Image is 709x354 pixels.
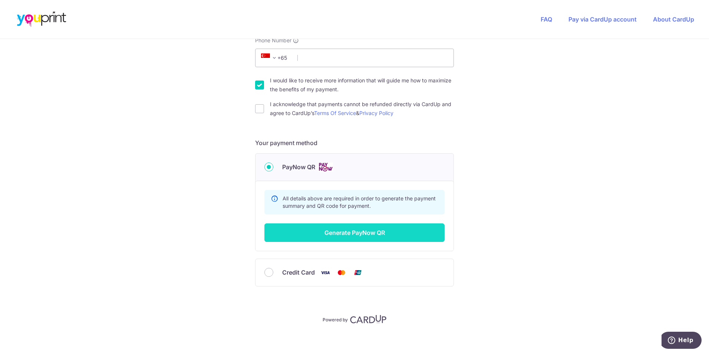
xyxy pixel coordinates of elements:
[283,195,436,209] span: All details above are required in order to generate the payment summary and QR code for payment.
[662,332,702,350] iframe: Opens a widget where you can find more information
[264,163,445,172] div: PayNow QR Cards logo
[568,16,637,23] a: Pay via CardUp account
[653,16,694,23] a: About CardUp
[334,268,349,277] img: Mastercard
[541,16,552,23] a: FAQ
[359,110,393,116] a: Privacy Policy
[318,163,333,172] img: Cards logo
[318,268,333,277] img: Visa
[264,223,445,242] button: Generate PayNow QR
[270,76,454,94] label: I would like to receive more information that will guide me how to maximize the benefits of my pa...
[282,163,315,171] span: PayNow QR
[323,315,348,323] p: Powered by
[270,100,454,118] label: I acknowledge that payments cannot be refunded directly via CardUp and agree to CardUp’s &
[282,268,315,277] span: Credit Card
[261,53,279,62] span: +65
[314,110,356,116] a: Terms Of Service
[255,138,454,147] h5: Your payment method
[264,268,445,277] div: Credit Card Visa Mastercard Union Pay
[350,268,365,277] img: Union Pay
[259,53,292,62] span: +65
[255,37,291,44] span: Phone Number
[350,315,386,324] img: CardUp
